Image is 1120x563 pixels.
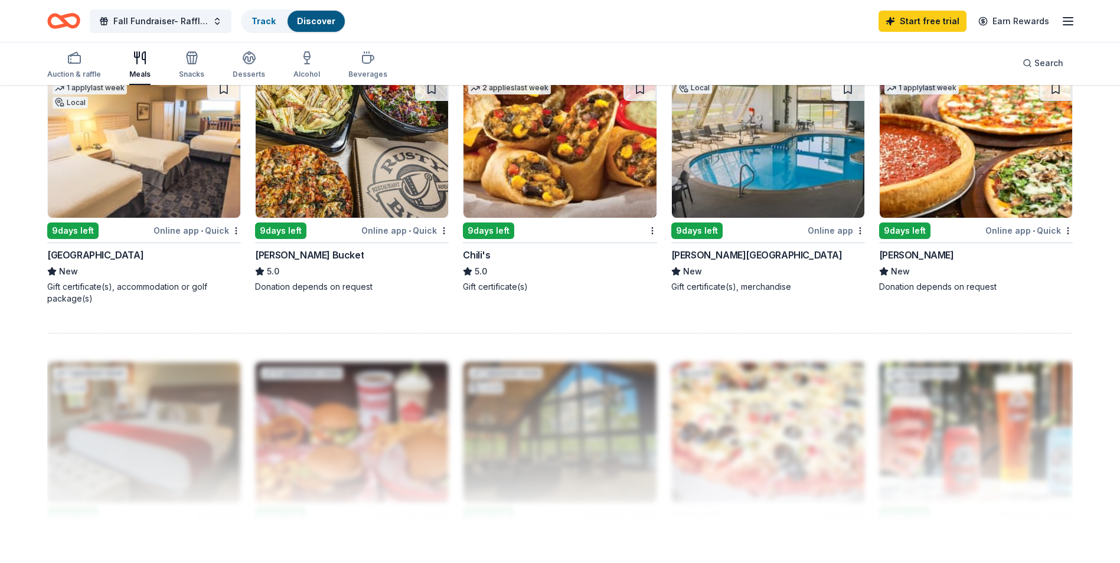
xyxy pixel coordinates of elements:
div: Online app Quick [985,223,1073,238]
a: Track [252,16,276,26]
div: Snacks [179,70,204,79]
button: Alcohol [293,46,320,85]
span: Search [1034,56,1063,70]
a: Image for Chili's2 applieslast week9days leftChili's5.0Gift certificate(s) [463,77,657,293]
div: Beverages [348,70,387,79]
a: Earn Rewards [971,11,1056,32]
div: Donation depends on request [255,281,449,293]
img: Image for Hueston Woods Lodge [672,77,864,218]
img: Image for Rusty Bucket [256,77,448,218]
span: New [683,264,702,279]
img: Image for Maumee Bay Lodge & Conference Center [48,77,240,218]
a: Start free trial [879,11,966,32]
button: Meals [129,46,151,85]
a: Discover [297,16,335,26]
button: Desserts [233,46,265,85]
div: [PERSON_NAME][GEOGRAPHIC_DATA] [671,248,843,262]
div: [GEOGRAPHIC_DATA] [47,248,143,262]
div: 9 days left [47,222,99,239]
span: 5.0 [475,264,487,279]
div: Online app Quick [361,223,449,238]
div: Online app [808,223,865,238]
span: New [59,264,78,279]
button: Snacks [179,46,204,85]
img: Image for Chili's [463,77,656,218]
div: Gift certificate(s) [463,281,657,293]
div: [PERSON_NAME] Bucket [255,248,364,262]
a: Image for Maumee Bay Lodge & Conference Center1 applylast weekLocal9days leftOnline app•Quick[GEO... [47,77,241,305]
button: Fall Fundraiser- Raffle Basket [90,9,231,33]
div: 2 applies last week [468,82,551,94]
div: Chili's [463,248,490,262]
div: 1 apply last week [53,82,127,94]
div: Local [677,82,712,94]
img: Image for Giordano's [880,77,1072,218]
a: Image for Rusty Bucket9days leftOnline app•Quick[PERSON_NAME] Bucket5.0Donation depends on request [255,77,449,293]
button: Search [1013,51,1073,75]
div: Local [53,97,88,109]
div: Online app Quick [154,223,241,238]
div: [PERSON_NAME] [879,248,954,262]
span: Fall Fundraiser- Raffle Basket [113,14,208,28]
div: Auction & raffle [47,70,101,79]
a: Home [47,7,80,35]
span: • [1033,226,1035,235]
div: 1 apply last week [884,82,959,94]
div: Alcohol [293,70,320,79]
div: Gift certificate(s), accommodation or golf package(s) [47,281,241,305]
div: 9 days left [463,222,514,239]
div: Desserts [233,70,265,79]
span: • [201,226,203,235]
div: 9 days left [671,222,723,239]
a: Image for Giordano's1 applylast week9days leftOnline app•Quick[PERSON_NAME]NewDonation depends on... [879,77,1073,293]
span: • [409,226,411,235]
button: Auction & raffle [47,46,101,85]
span: 5.0 [267,264,279,279]
div: Meals [129,70,151,79]
div: 9 days left [879,222,930,239]
a: Image for Hueston Woods LodgeLocal9days leftOnline app[PERSON_NAME][GEOGRAPHIC_DATA]NewGift certi... [671,77,865,293]
div: Gift certificate(s), merchandise [671,281,865,293]
button: Beverages [348,46,387,85]
div: 9 days left [255,222,306,239]
button: TrackDiscover [241,9,346,33]
div: Donation depends on request [879,281,1073,293]
span: New [891,264,910,279]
